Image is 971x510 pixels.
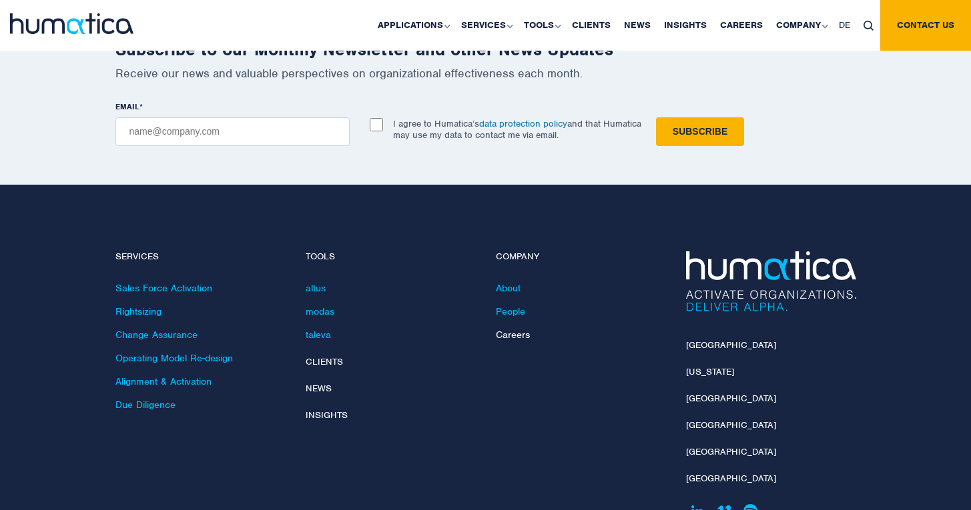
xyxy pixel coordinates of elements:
[115,352,233,364] a: Operating Model Re-design
[115,305,161,317] a: Rightsizing
[496,329,530,341] a: Careers
[306,409,348,421] a: Insights
[115,101,139,112] span: EMAIL
[686,393,776,404] a: [GEOGRAPHIC_DATA]
[306,329,331,341] a: taleva
[864,21,874,31] img: search_icon
[686,473,776,484] a: [GEOGRAPHIC_DATA]
[496,282,521,294] a: About
[306,383,332,394] a: News
[393,118,641,141] p: I agree to Humatica’s and that Humatica may use my data to contact me via email.
[839,19,850,31] span: DE
[496,251,666,263] h4: Company
[306,305,334,317] a: modas
[686,446,776,457] a: [GEOGRAPHIC_DATA]
[10,13,133,34] img: logo
[306,251,476,263] h4: Tools
[115,375,212,387] a: Alignment & Activation
[496,305,525,317] a: People
[115,117,350,146] input: name@company.com
[656,117,744,146] input: Subscribe
[370,118,383,131] input: I agree to Humatica’sdata protection policyand that Humatica may use my data to contact me via em...
[306,282,326,294] a: altus
[115,66,856,81] p: Receive our news and valuable perspectives on organizational effectiveness each month.
[686,366,734,377] a: [US_STATE]
[306,356,343,367] a: Clients
[115,329,198,341] a: Change Assurance
[115,399,176,411] a: Due Diligence
[115,282,212,294] a: Sales Force Activation
[115,251,286,263] h4: Services
[479,118,567,129] a: data protection policy
[686,419,776,431] a: [GEOGRAPHIC_DATA]
[686,251,856,311] img: Humatica
[686,339,776,351] a: [GEOGRAPHIC_DATA]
